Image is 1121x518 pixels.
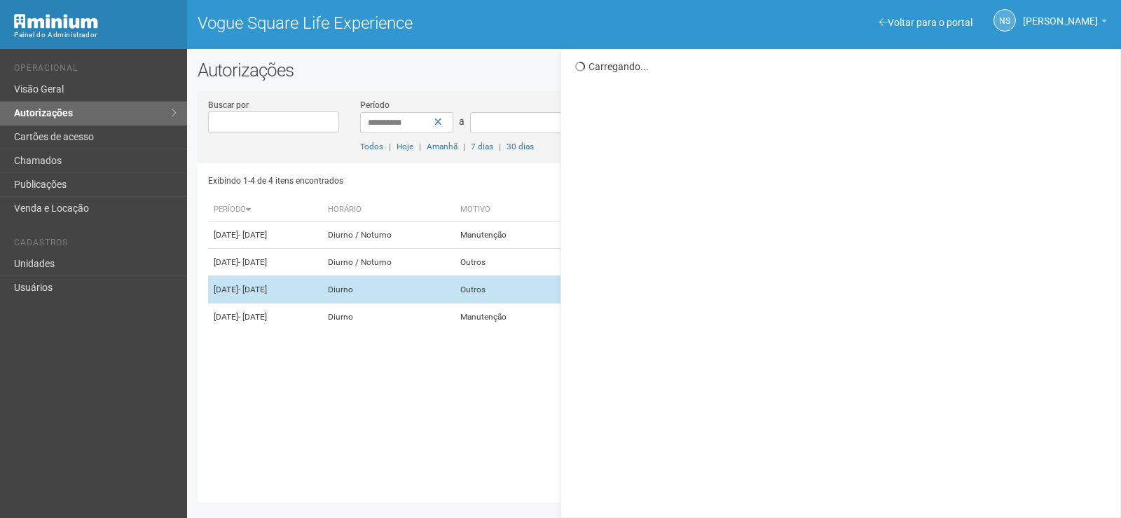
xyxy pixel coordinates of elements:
[507,142,534,151] a: 30 dias
[455,249,556,276] td: Outros
[198,60,1110,81] h2: Autorizações
[427,142,458,151] a: Amanhã
[208,249,322,276] td: [DATE]
[419,142,421,151] span: |
[455,221,556,249] td: Manutenção
[471,142,493,151] a: 7 dias
[463,142,465,151] span: |
[208,99,249,111] label: Buscar por
[1023,2,1098,27] span: Nicolle Silva
[14,63,177,78] li: Operacional
[322,304,455,331] td: Diurno
[459,116,465,127] span: a
[499,142,501,151] span: |
[993,9,1016,32] a: NS
[389,142,391,151] span: |
[322,221,455,249] td: Diurno / Noturno
[360,99,390,111] label: Período
[322,249,455,276] td: Diurno / Noturno
[322,276,455,304] td: Diurno
[879,17,972,28] a: Voltar para o portal
[556,276,653,304] td: Loja/SS208
[208,198,322,221] th: Período
[238,257,267,267] span: - [DATE]
[556,249,653,276] td: Sala/581
[397,142,413,151] a: Hoje
[14,29,177,41] div: Painel do Administrador
[238,230,267,240] span: - [DATE]
[556,221,653,249] td: Loja/108
[360,142,383,151] a: Todos
[556,304,653,331] td: Loja/120
[208,221,322,249] td: [DATE]
[455,304,556,331] td: Manutenção
[238,312,267,322] span: - [DATE]
[556,198,653,221] th: Unidade
[455,276,556,304] td: Outros
[198,14,644,32] h1: Vogue Square Life Experience
[322,198,455,221] th: Horário
[14,14,98,29] img: Minium
[1023,18,1107,29] a: [PERSON_NAME]
[14,238,177,252] li: Cadastros
[208,170,651,191] div: Exibindo 1-4 de 4 itens encontrados
[575,60,1110,73] div: Carregando...
[238,285,267,294] span: - [DATE]
[208,276,322,304] td: [DATE]
[208,304,322,331] td: [DATE]
[455,198,556,221] th: Motivo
